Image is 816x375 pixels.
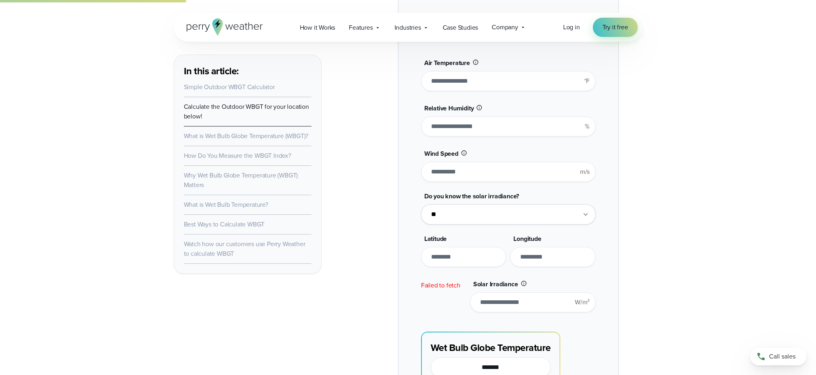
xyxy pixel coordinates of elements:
a: Calculate the Outdoor WBGT for your location below! [184,102,309,121]
a: How it Works [293,19,342,36]
a: Call sales [750,348,806,365]
span: Try it free [602,22,628,32]
span: Solar Irradiance [473,279,518,289]
span: Call sales [769,352,796,361]
span: Latitude [424,234,447,243]
span: Do you know the solar irradiance? [424,192,519,201]
a: How Do You Measure the WBGT Index? [184,151,291,160]
a: Try it free [593,18,638,37]
span: Features [349,23,372,33]
span: Failed to fetch [421,281,460,290]
span: Longitude [513,234,541,243]
a: Case Studies [436,19,485,36]
a: Best Ways to Calculate WBGT [184,220,265,229]
span: Relative Humidity [424,104,474,113]
span: Company [492,22,518,32]
a: What is Wet Bulb Globe Temperature (WBGT)? [184,131,309,141]
span: Air Temperature [424,58,470,67]
a: Log in [563,22,580,32]
h3: In this article: [184,65,311,77]
span: Industries [395,23,421,33]
a: What is Wet Bulb Temperature? [184,200,268,209]
span: How it Works [300,23,336,33]
span: Case Studies [443,23,478,33]
a: Watch how our customers use Perry Weather to calculate WBGT [184,239,305,258]
a: Simple Outdoor WBGT Calculator [184,82,275,92]
span: Wind Speed [424,149,458,158]
a: Why Wet Bulb Globe Temperature (WBGT) Matters [184,171,298,190]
